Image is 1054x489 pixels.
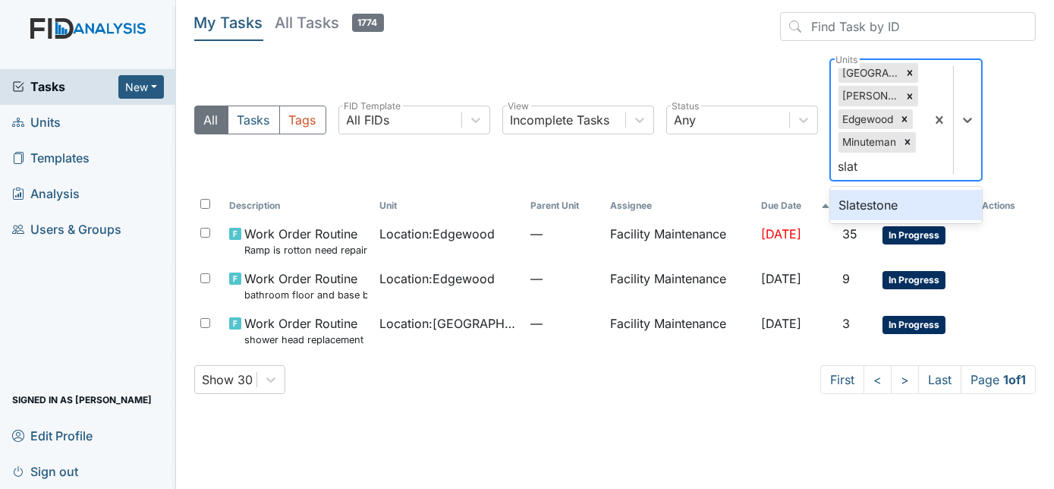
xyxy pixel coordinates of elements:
span: Work Order Routine shower head replacement [244,314,363,347]
span: Location : Edgewood [379,225,495,243]
th: Actions [976,193,1036,219]
span: Edit Profile [12,424,93,447]
a: Tasks [12,77,118,96]
h5: All Tasks [275,12,384,33]
th: Toggle SortBy [223,193,373,219]
div: Show 30 [203,371,253,389]
th: Toggle SortBy [373,193,524,219]
h5: My Tasks [194,12,263,33]
span: Work Order Routine Ramp is rotton need repair [244,225,367,257]
th: Assignee [604,193,754,219]
th: Toggle SortBy [755,193,836,219]
nav: task-pagination [820,365,1036,394]
button: Tasks [228,106,280,134]
span: [DATE] [761,316,801,331]
small: shower head replacement [244,333,363,347]
span: In Progress [883,316,945,334]
span: Users & Groups [12,218,121,241]
input: Toggle All Rows Selected [200,199,210,209]
a: < [864,365,892,394]
a: Last [918,365,961,394]
span: Location : Edgewood [379,270,495,288]
strong: 1 of 1 [1003,372,1026,387]
span: Templates [12,147,90,170]
span: Sign out [12,459,78,483]
span: 35 [842,226,857,241]
span: 1774 [352,14,384,32]
button: All [194,106,228,134]
td: Facility Maintenance [604,308,754,353]
span: Work Order Routine bathroom floor and base board has mold around it by shower handicap bath room [244,270,367,302]
span: [DATE] [761,271,801,286]
div: Edgewood [838,109,896,129]
small: bathroom floor and base board has mold around it by shower handicap bath room [244,288,367,302]
span: Signed in as [PERSON_NAME] [12,388,152,412]
div: Slatestone [830,190,982,220]
div: Incomplete Tasks [511,111,610,129]
td: Facility Maintenance [604,263,754,308]
small: Ramp is rotton need repair [244,243,367,257]
span: — [530,270,599,288]
div: [PERSON_NAME]. [838,86,901,106]
span: In Progress [883,226,945,244]
span: Location : [GEOGRAPHIC_DATA] [379,314,518,333]
a: First [820,365,864,394]
button: New [118,75,164,99]
span: — [530,225,599,243]
span: 9 [842,271,850,286]
input: Find Task by ID [780,12,1036,41]
span: Analysis [12,182,80,206]
div: Type filter [194,106,326,134]
div: Any [675,111,697,129]
button: Tags [279,106,326,134]
div: All FIDs [347,111,390,129]
th: Toggle SortBy [524,193,605,219]
span: [DATE] [761,226,801,241]
td: Facility Maintenance [604,219,754,263]
div: Minuteman [838,132,899,152]
span: Units [12,111,61,134]
span: Page [961,365,1036,394]
span: In Progress [883,271,945,289]
span: — [530,314,599,333]
div: [GEOGRAPHIC_DATA] [838,63,901,83]
a: > [891,365,919,394]
span: 3 [842,316,850,331]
